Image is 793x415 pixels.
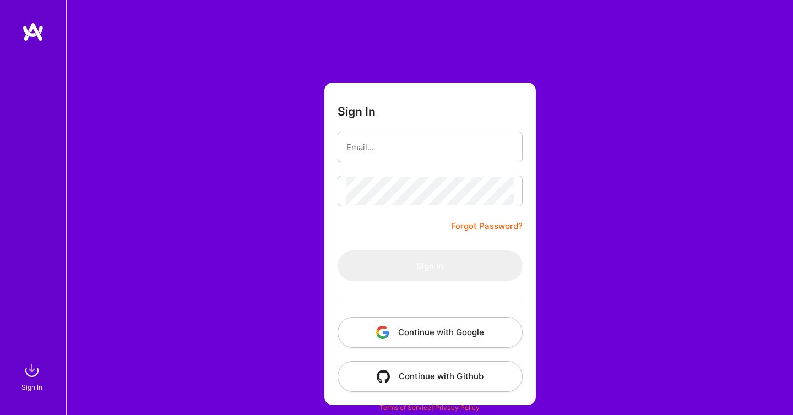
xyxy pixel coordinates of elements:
img: icon [376,326,389,339]
a: Privacy Policy [435,403,480,412]
div: Sign In [21,381,42,393]
div: © 2025 ATeams Inc., All rights reserved. [66,382,793,409]
button: Continue with Google [338,317,523,348]
a: Forgot Password? [451,220,523,233]
button: Continue with Github [338,361,523,392]
img: logo [22,22,44,42]
button: Sign In [338,250,523,281]
img: sign in [21,359,43,381]
a: sign inSign In [23,359,43,393]
input: Email... [346,133,514,161]
h3: Sign In [338,105,376,118]
span: | [379,403,480,412]
img: icon [377,370,390,383]
a: Terms of Service [379,403,431,412]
